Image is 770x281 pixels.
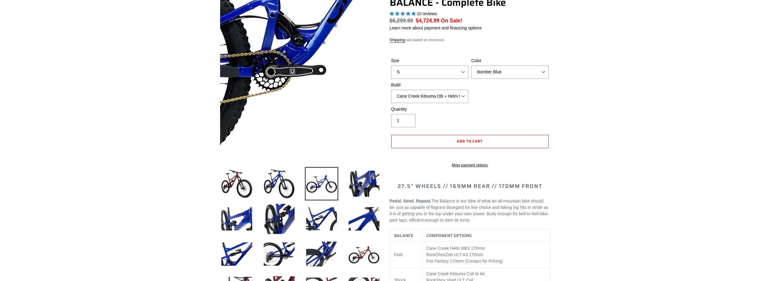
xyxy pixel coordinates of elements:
span: $4,724.99 [416,18,439,24]
span: 5.00 stars [390,11,417,16]
img: Load image into Gallery viewer, BALANCE - Complete Bike [347,237,381,271]
h2: 27.5" WHEELS // 169MM REAR // 170MM FRONT [390,183,550,190]
img: Load image into Gallery viewer, BALANCE - Complete Bike [263,167,296,200]
label: Quantity [391,106,468,112]
img: Load image into Gallery viewer, BALANCE - Complete Bike [305,167,338,200]
a: Shipping [390,38,405,43]
span: Zeb ULT A3 170 [446,252,476,257]
a: More payment options [391,162,549,168]
img: Load image into Gallery viewer, BALANCE - Complete Bike [220,237,253,271]
a: Learn more about payment and financing options [390,25,482,30]
div: calculated at checkout. [390,37,550,43]
p: The Balance is our idea of what an all-mountain bike should be: just as capable of flagrant disre... [390,198,550,223]
span: 10 reviews [417,11,437,16]
img: Load image into Gallery viewer, BALANCE - Complete Bike [347,167,381,200]
b: Pedal. Send. Repeat. [390,199,431,203]
img: Load image into Gallery viewer, BALANCE - Complete Bike [220,202,253,236]
label: Color [471,58,549,64]
img: Load image into Gallery viewer, BALANCE - Complete Bike [347,202,381,236]
span: Cane Creek Helm MKII 170mm [426,246,485,251]
button: Add to cart [391,135,549,148]
img: Load image into Gallery viewer, BALANCE - Complete Bike [263,202,296,236]
th: BALANCE [390,229,422,242]
td: Fork [390,242,422,268]
img: Load image into Gallery viewer, BALANCE - Complete Bike [305,202,338,236]
img: Load image into Gallery viewer, BALANCE - Complete Bike [220,167,253,200]
label: Size [391,58,468,64]
img: Load image into Gallery viewer, BALANCE - Complete Bike [263,237,296,271]
span: On Sale! [441,17,462,25]
img: Load image into Gallery viewer, BALANCE - Complete Bike [305,237,338,271]
th: COMPONENT OPTIONS [422,229,550,242]
s: $6,299.99 [390,18,413,24]
label: Build [391,82,468,88]
td: RockShox mm Fox Factory 170mm (Contact for Pricing) [422,242,550,268]
span: Add to cart [457,138,483,144]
